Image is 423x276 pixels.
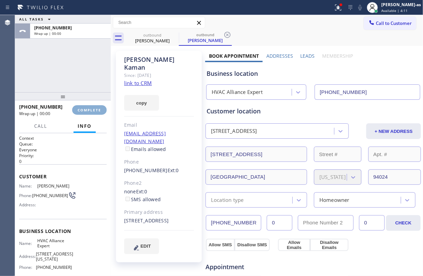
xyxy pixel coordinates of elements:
[19,17,44,22] span: ALL TASKS
[72,105,107,115] button: COMPLETE
[168,167,179,174] span: Ext: 0
[322,53,353,59] label: Membership
[30,120,51,133] button: Call
[125,147,130,151] input: Emails allowed
[127,38,178,44] div: [PERSON_NAME]
[124,238,159,254] button: EDIT
[34,25,72,31] span: [PHONE_NUMBER]
[19,153,107,158] h2: Priority:
[124,71,194,79] div: Since: [DATE]
[381,8,408,13] span: Available | 4:11
[34,123,47,129] span: Call
[206,147,307,162] input: Address
[235,239,270,251] button: Disallow SMS
[78,123,92,129] span: Info
[267,215,292,231] input: Ext.
[212,88,263,96] div: HVAC Alliance Expert
[19,111,50,116] span: Wrap up | 00:00
[19,241,37,246] span: Name:
[113,17,205,28] input: Search
[319,196,349,204] div: Homeowner
[19,193,32,198] span: Phone:
[124,196,161,203] label: SMS allowed
[124,158,194,166] div: Phone
[125,197,130,201] input: SMS allowed
[386,215,421,231] button: CHECK
[124,80,152,86] a: link to CRM
[207,69,420,78] div: Business location
[124,188,194,204] div: none
[141,244,151,249] span: EDIT
[136,188,147,195] span: Ext: 0
[124,56,194,71] div: [PERSON_NAME] Kaman
[301,53,315,59] label: Leads
[37,238,71,249] span: HVAC Alliance Expert
[124,208,194,216] div: Primary address
[124,167,168,174] a: [PHONE_NUMBER]
[206,169,307,185] input: City
[37,183,71,189] span: [PERSON_NAME]
[381,2,421,8] div: [PERSON_NAME]-as
[74,120,96,133] button: Info
[124,121,194,129] div: Email
[209,53,259,59] label: Book Appointment
[19,173,107,180] span: Customer
[315,84,420,100] input: Phone Number
[124,146,166,152] label: Emails allowed
[180,30,231,45] div: Mike Kaman
[206,262,276,272] span: Appointment
[124,217,194,225] div: [STREET_ADDRESS]
[124,130,166,144] a: [EMAIL_ADDRESS][DOMAIN_NAME]
[207,107,420,116] div: Customer location
[19,183,37,189] span: Name:
[314,147,361,162] input: Street #
[376,20,412,26] span: Call to Customer
[34,31,61,36] span: Wrap up | 00:00
[211,196,244,204] div: Location type
[19,104,63,110] span: [PHONE_NUMBER]
[310,239,348,251] button: Disallow Emails
[206,215,261,231] input: Phone Number
[206,239,235,251] button: Allow SMS
[124,95,159,111] button: copy
[180,32,231,37] div: outbound
[19,265,36,270] span: Phone:
[36,251,73,262] span: [STREET_ADDRESS][US_STATE]
[36,265,72,270] span: [PHONE_NUMBER]
[78,108,101,112] span: COMPLETE
[355,3,365,12] button: Mute
[368,169,421,185] input: ZIP
[127,30,178,46] div: Mike Kaman
[15,15,57,23] button: ALL TASKS
[278,239,310,251] button: Allow Emails
[359,215,385,231] input: Ext. 2
[19,202,37,207] span: Address:
[364,17,416,30] button: Call to Customer
[19,147,107,153] p: Everyone
[19,141,107,147] h2: Queue:
[124,179,194,187] div: Phone2
[368,147,421,162] input: Apt. #
[366,123,421,139] button: + NEW ADDRESS
[180,37,231,43] div: [PERSON_NAME]
[211,127,257,135] div: [STREET_ADDRESS]
[298,215,353,231] input: Phone Number 2
[266,53,293,59] label: Addresses
[19,254,36,259] span: Address:
[19,135,107,141] h1: Context
[19,228,107,234] span: Business location
[127,32,178,38] div: outbound
[19,158,107,164] p: 0
[32,193,68,198] span: [PHONE_NUMBER]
